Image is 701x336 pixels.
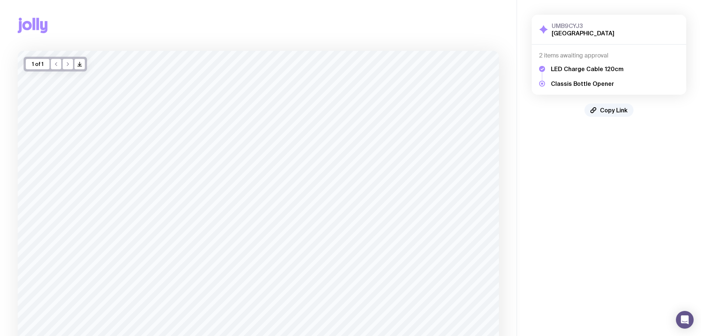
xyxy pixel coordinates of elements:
[551,80,624,87] h5: Classis Bottle Opener
[26,59,49,69] div: 1 of 1
[74,59,85,69] button: />/>
[676,311,694,329] div: Open Intercom Messenger
[539,52,679,59] h4: 2 items awaiting approval
[552,22,614,29] h3: UMB9CYJ3
[551,65,624,73] h5: LED Charge Cable 120cm
[552,29,614,37] h2: [GEOGRAPHIC_DATA]
[584,104,634,117] button: Copy Link
[78,62,82,66] g: /> />
[600,106,628,114] span: Copy Link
